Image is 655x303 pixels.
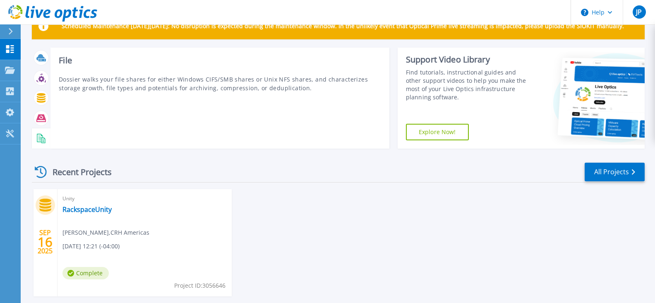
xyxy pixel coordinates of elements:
h3: File [59,56,381,65]
a: All Projects [585,163,645,181]
p: Scheduled Maintenance [DATE][DATE]: No disruption is expected during the maintenance window. In t... [62,23,624,29]
span: [DATE] 12:21 (-04:00) [62,242,120,251]
span: [PERSON_NAME] , CRH Americas [62,228,149,237]
div: Recent Projects [32,162,123,182]
a: RackspaceUnity [62,205,112,214]
div: Find tutorials, instructional guides and other support videos to help you make the most of your L... [406,68,530,101]
span: Project ID: 3056646 [174,281,226,290]
span: Unity [62,194,227,203]
span: 16 [38,238,53,245]
span: JP [636,9,642,15]
div: SEP 2025 [37,227,53,257]
span: Complete [62,267,109,279]
p: Dossier walks your file shares for either Windows CIFS/SMB shares or Unix NFS shares, and charact... [59,75,381,92]
a: Explore Now! [406,124,469,140]
div: Support Video Library [406,54,530,65]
